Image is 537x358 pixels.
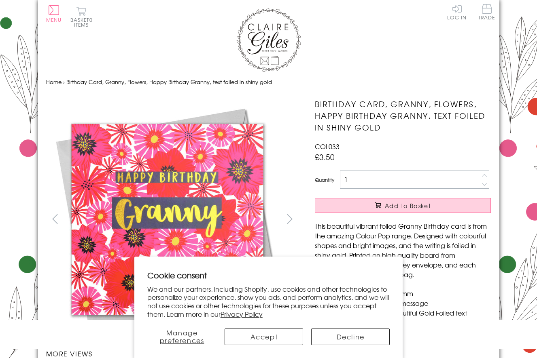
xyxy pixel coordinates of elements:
label: Quantity [315,176,334,183]
span: Menu [46,16,62,23]
button: next [280,210,299,228]
span: Birthday Card, Granny, Flowers, Happy Birthday Granny, text foiled in shiny gold [66,78,272,86]
button: Menu [46,5,62,22]
h1: Birthday Card, Granny, Flowers, Happy Birthday Granny, text foiled in shiny gold [315,98,491,133]
p: We and our partners, including Shopify, use cookies and other technologies to personalize your ex... [147,285,390,318]
li: Comes cello wrapped in Compostable bag [323,318,491,327]
li: Blank inside for your own message [323,298,491,308]
h2: Cookie consent [147,270,390,281]
span: Trade [478,4,495,20]
li: Dimensions: 150mm x 150mm [323,289,491,298]
button: Basket0 items [70,6,93,27]
span: COL033 [315,141,340,151]
img: Claire Giles Greetings Cards [236,8,301,72]
button: Manage preferences [147,329,217,345]
button: Decline [311,329,390,345]
img: Birthday Card, Granny, Flowers, Happy Birthday Granny, text foiled in shiny gold [46,98,289,341]
button: Add to Basket [315,198,491,213]
span: › [63,78,65,86]
nav: breadcrumbs [46,74,491,91]
p: This beautiful vibrant foiled Granny Birthday card is from the amazing Colour Pop range. Designed... [315,221,491,279]
button: Accept [225,329,303,345]
a: Privacy Policy [221,309,263,319]
a: Trade [478,4,495,21]
span: Add to Basket [385,202,431,210]
span: 0 items [74,16,93,28]
a: Home [46,78,62,86]
a: Log In [447,4,467,20]
span: Manage preferences [160,328,204,345]
span: £3.50 [315,151,335,162]
li: Printed in the U.K with beautiful Gold Foiled text [323,308,491,318]
button: prev [46,210,64,228]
